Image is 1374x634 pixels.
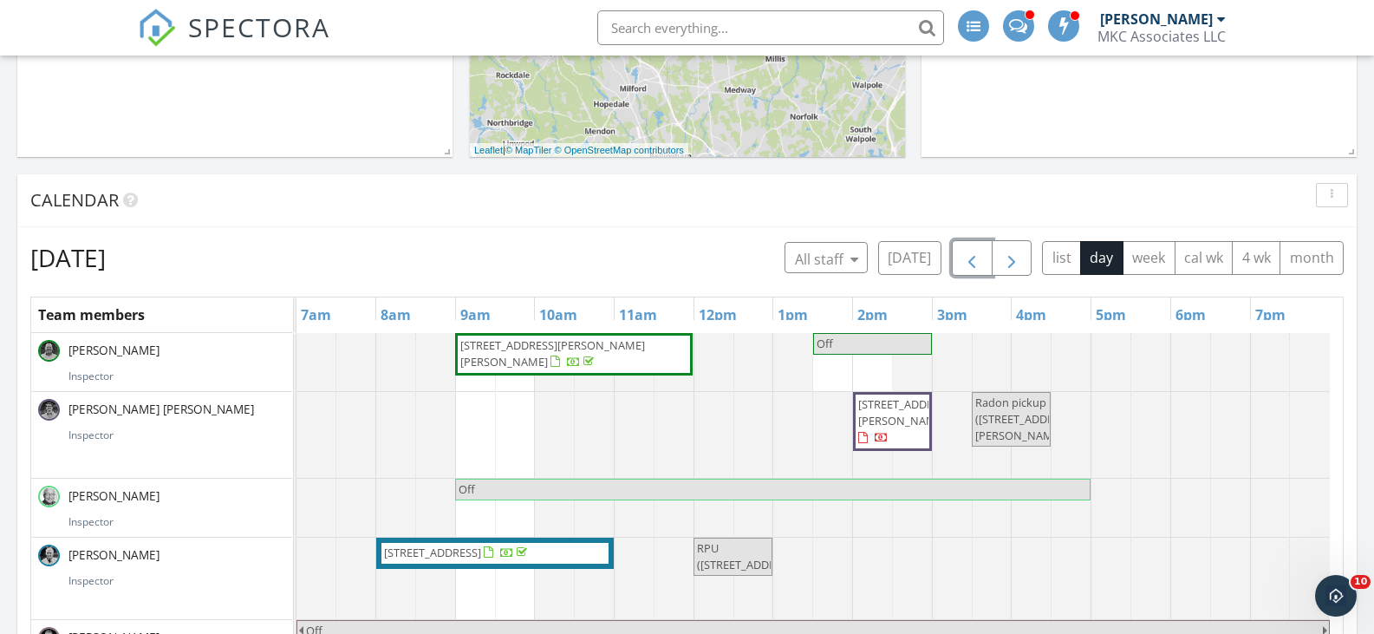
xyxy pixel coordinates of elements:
div: Inspector [68,514,285,530]
button: cal wk [1175,241,1234,275]
div: [PERSON_NAME] [1100,10,1213,28]
span: [PERSON_NAME] [65,487,163,505]
button: list [1042,241,1081,275]
span: Team members [38,305,145,324]
button: Next day [992,240,1032,276]
span: [PERSON_NAME] [65,546,163,564]
span: [STREET_ADDRESS] [384,545,481,560]
img: tom_head_bw.jpg [38,340,60,362]
a: 2pm [853,301,892,329]
iframe: Intercom live chat [1315,575,1357,617]
img: miner_head_bw.jpg [38,399,60,421]
a: 6pm [1171,301,1210,329]
a: 8am [376,301,415,329]
img: The Best Home Inspection Software - Spectora [138,9,176,47]
a: 3pm [933,301,972,329]
span: Radon pickup ([STREET_ADDRESS][PERSON_NAME]) [975,395,1076,443]
a: 5pm [1091,301,1130,329]
div: Inspector [68,573,285,589]
button: week [1123,241,1175,275]
span: 10 [1351,575,1371,589]
button: All staff [785,242,868,273]
a: 10am [535,301,582,329]
button: Previous day [952,240,993,276]
div: All staff [795,249,858,270]
a: 4pm [1012,301,1051,329]
a: 9am [456,301,495,329]
button: [DATE] [878,241,941,275]
a: 12pm [694,301,741,329]
img: rob_head_bw.jpg [38,545,60,566]
a: © MapTiler [505,145,552,155]
span: RPU ([STREET_ADDRESS]) [697,540,801,572]
a: SPECTORA [138,23,330,60]
div: Inspector [68,428,285,443]
button: 4 wk [1232,241,1280,275]
button: day [1080,241,1123,275]
span: [STREET_ADDRESS][PERSON_NAME] [858,396,955,428]
a: 7pm [1251,301,1290,329]
span: [PERSON_NAME] [65,342,163,359]
span: Off [817,336,833,351]
span: [STREET_ADDRESS][PERSON_NAME][PERSON_NAME] [460,337,645,369]
a: 1pm [773,301,812,329]
span: Calendar [30,188,119,212]
div: Inspector [68,369,285,384]
div: MKC Associates LLC [1097,28,1226,45]
a: 11am [615,301,661,329]
a: 7am [296,301,335,329]
img: jack_mason_home_inspector.jpg [38,486,60,507]
a: Leaflet [474,145,503,155]
button: month [1280,241,1344,275]
div: | [470,143,688,158]
input: Search everything... [597,10,944,45]
a: © OpenStreetMap contributors [555,145,684,155]
span: [PERSON_NAME] [PERSON_NAME] [65,401,257,418]
h2: [DATE] [30,240,106,275]
span: Off [459,481,475,497]
span: SPECTORA [188,9,330,45]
